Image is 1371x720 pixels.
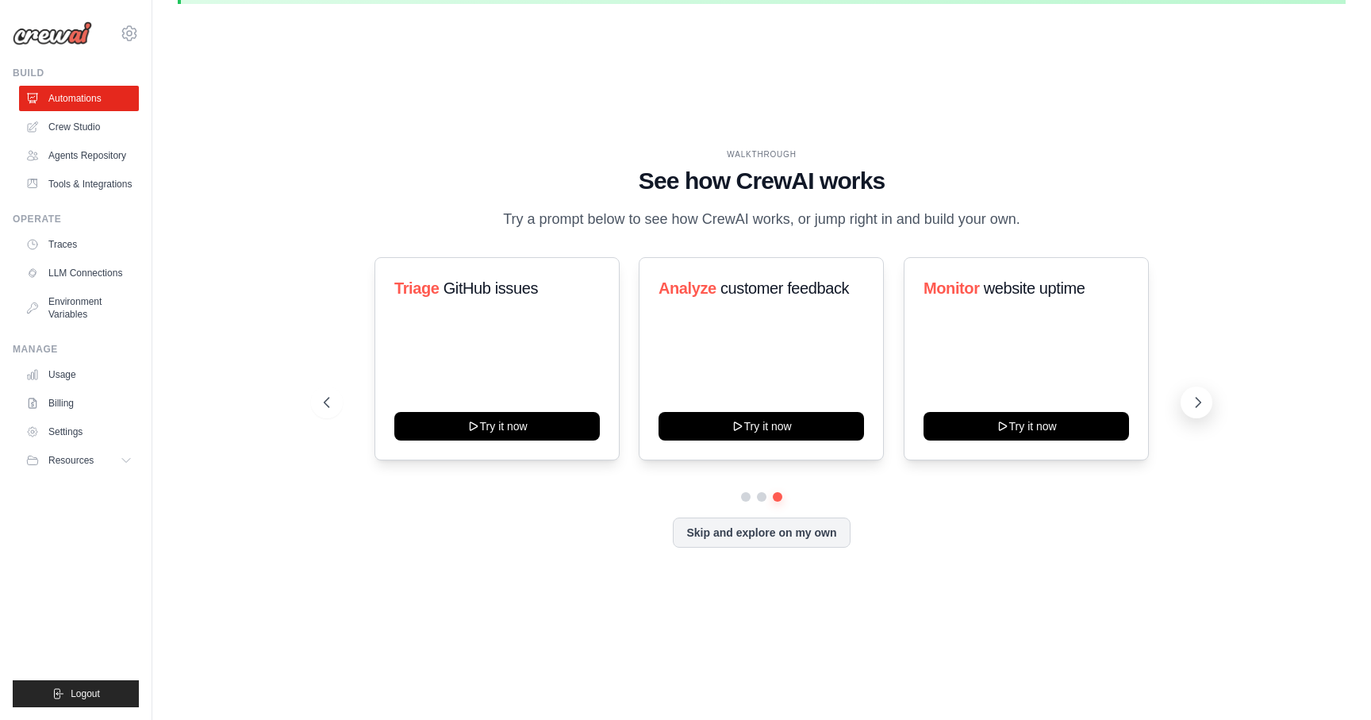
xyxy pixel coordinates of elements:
p: Try a prompt below to see how CrewAI works, or jump right in and build your own. [495,208,1028,231]
span: Resources [48,454,94,467]
div: Manage [13,343,139,356]
span: Logout [71,687,100,700]
a: Environment Variables [19,289,139,327]
a: Settings [19,419,139,445]
button: Logout [13,680,139,707]
button: Try it now [924,412,1129,441]
span: GitHub issues [444,279,538,297]
a: Automations [19,86,139,111]
a: Crew Studio [19,114,139,140]
span: Monitor [924,279,980,297]
div: Operate [13,213,139,225]
iframe: Chat Widget [1292,644,1371,720]
a: Traces [19,232,139,257]
button: Resources [19,448,139,473]
button: Try it now [394,412,600,441]
button: Skip and explore on my own [673,518,850,548]
span: Triage [394,279,440,297]
div: Build [13,67,139,79]
button: Try it now [659,412,864,441]
a: Agents Repository [19,143,139,168]
div: WALKTHROUGH [324,148,1200,160]
span: website uptime [983,279,1085,297]
a: Usage [19,362,139,387]
span: Analyze [659,279,716,297]
a: Billing [19,391,139,416]
a: LLM Connections [19,260,139,286]
img: Logo [13,21,92,45]
a: Tools & Integrations [19,171,139,197]
h1: See how CrewAI works [324,167,1200,195]
span: customer feedback [720,279,849,297]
